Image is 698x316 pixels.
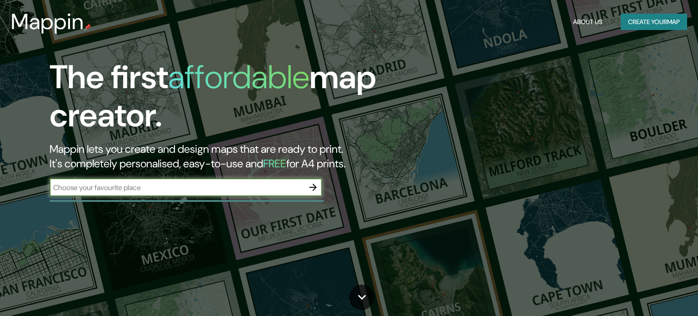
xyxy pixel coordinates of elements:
h1: The first map creator. [50,58,399,142]
h3: Mappin [11,9,84,35]
h2: Mappin lets you create and design maps that are ready to print. It's completely personalised, eas... [50,142,399,171]
button: Create yourmap [621,14,687,30]
h5: FREE [263,156,286,171]
input: Choose your favourite place [50,182,304,193]
img: mappin-pin [84,24,91,31]
h1: affordable [168,56,309,98]
button: About Us [569,14,606,30]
